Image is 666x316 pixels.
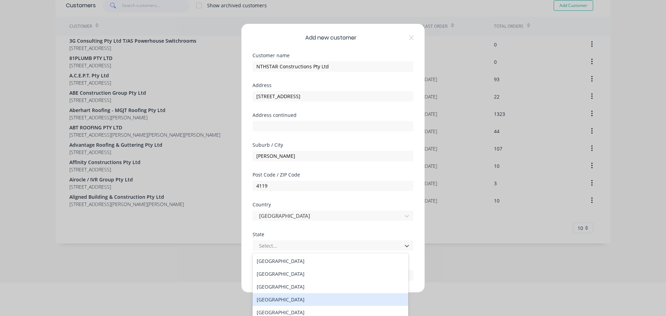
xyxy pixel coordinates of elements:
[253,280,408,293] div: [GEOGRAPHIC_DATA]
[253,172,413,177] div: Post Code / ZIP Code
[253,142,413,147] div: Suburb / City
[253,53,413,58] div: Customer name
[253,267,408,280] div: [GEOGRAPHIC_DATA]
[253,112,413,117] div: Address continued
[253,202,413,207] div: Country
[253,255,408,267] div: [GEOGRAPHIC_DATA]
[305,33,357,42] span: Add new customer
[253,293,408,306] div: [GEOGRAPHIC_DATA]
[253,232,413,237] div: State
[253,83,413,87] div: Address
